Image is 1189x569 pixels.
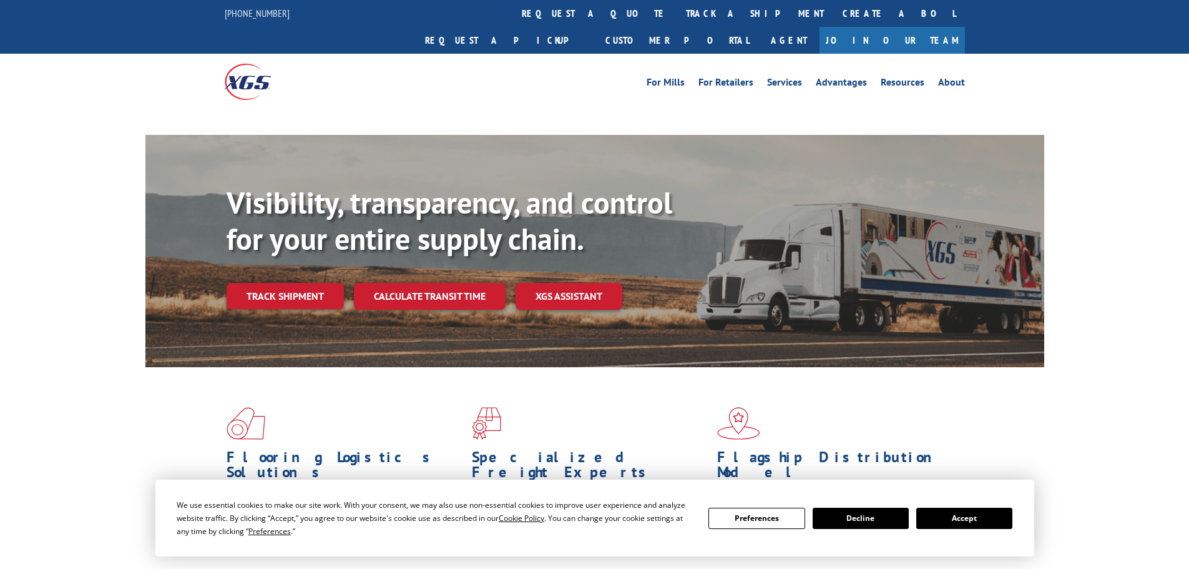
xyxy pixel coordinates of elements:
[155,480,1034,557] div: Cookie Consent Prompt
[816,77,867,91] a: Advantages
[647,77,685,91] a: For Mills
[881,77,924,91] a: Resources
[499,513,544,523] span: Cookie Policy
[472,450,708,486] h1: Specialized Freight Experts
[596,27,758,54] a: Customer Portal
[248,526,291,537] span: Preferences
[227,183,672,258] b: Visibility, transparency, and control for your entire supply chain.
[227,407,265,440] img: xgs-icon-total-supply-chain-intelligence-red
[767,77,802,91] a: Services
[516,283,622,310] a: XGS ASSISTANT
[708,508,805,529] button: Preferences
[177,498,693,538] div: We use essential cookies to make our site work. With your consent, we may also use non-essential ...
[938,77,965,91] a: About
[758,27,820,54] a: Agent
[916,508,1012,529] button: Accept
[698,77,753,91] a: For Retailers
[717,407,760,440] img: xgs-icon-flagship-distribution-model-red
[472,407,501,440] img: xgs-icon-focused-on-flooring-red
[227,283,344,309] a: Track shipment
[225,7,290,19] a: [PHONE_NUMBER]
[354,283,506,310] a: Calculate transit time
[813,508,909,529] button: Decline
[416,27,596,54] a: Request a pickup
[820,27,965,54] a: Join Our Team
[227,450,462,486] h1: Flooring Logistics Solutions
[717,450,953,486] h1: Flagship Distribution Model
